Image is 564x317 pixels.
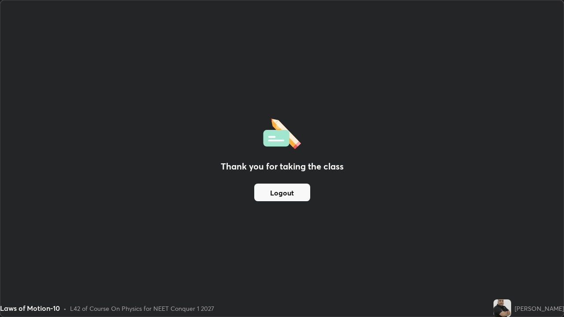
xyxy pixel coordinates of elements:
[63,304,67,313] div: •
[70,304,214,313] div: L42 of Course On Physics for NEET Conquer 1 2027
[515,304,564,313] div: [PERSON_NAME]
[221,160,344,173] h2: Thank you for taking the class
[493,299,511,317] img: eacf0803778e41e7b506779bab53d040.jpg
[263,116,301,149] img: offlineFeedback.1438e8b3.svg
[254,184,310,201] button: Logout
